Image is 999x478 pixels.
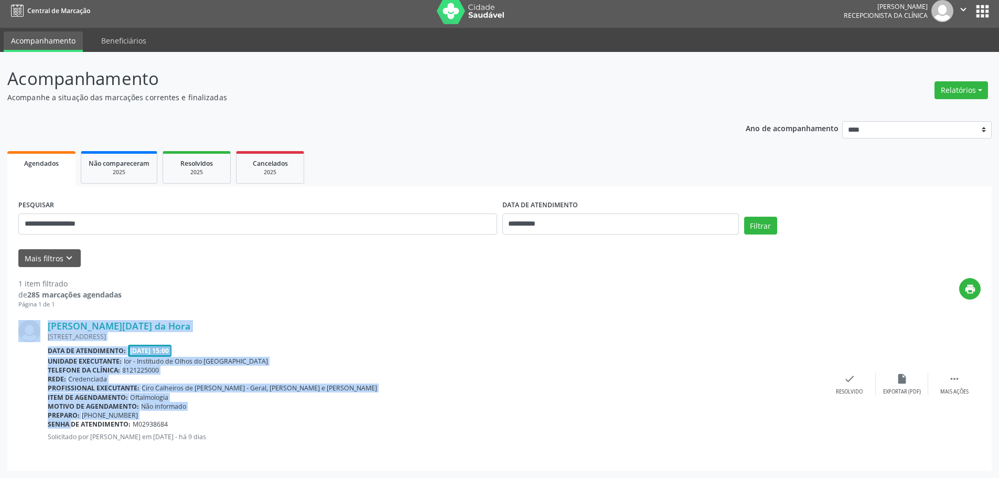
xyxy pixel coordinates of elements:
[744,217,777,235] button: Filtrar
[958,4,969,15] i: 
[48,320,190,332] a: [PERSON_NAME][DATE] da Hora
[244,168,296,176] div: 2025
[133,420,168,429] span: M02938684
[130,393,168,402] span: Oftalmologia
[18,320,40,342] img: img
[502,197,578,214] label: DATA DE ATENDIMENTO
[48,332,823,341] div: [STREET_ADDRESS]
[48,411,80,420] b: Preparo:
[253,159,288,168] span: Cancelados
[7,2,90,19] a: Central de Marcação
[964,283,976,295] i: print
[27,290,122,300] strong: 285 marcações agendadas
[124,357,268,366] span: Ior - Institudo de Olhos do [GEOGRAPHIC_DATA]
[128,345,172,357] span: [DATE] 15:00
[180,159,213,168] span: Resolvidos
[844,11,928,20] span: Recepcionista da clínica
[844,373,855,385] i: check
[18,278,122,289] div: 1 item filtrado
[959,278,981,300] button: print
[89,168,149,176] div: 2025
[48,375,66,384] b: Rede:
[82,411,138,420] span: [PHONE_NUMBER]
[746,121,839,134] p: Ano de acompanhamento
[63,252,75,264] i: keyboard_arrow_down
[949,373,960,385] i: 
[170,168,223,176] div: 2025
[48,357,122,366] b: Unidade executante:
[4,31,83,52] a: Acompanhamento
[7,66,696,92] p: Acompanhamento
[18,249,81,268] button: Mais filtroskeyboard_arrow_down
[896,373,908,385] i: insert_drive_file
[48,420,131,429] b: Senha de atendimento:
[48,432,823,441] p: Solicitado por [PERSON_NAME] em [DATE] - há 9 dias
[24,159,59,168] span: Agendados
[836,388,863,396] div: Resolvido
[48,346,126,355] b: Data de atendimento:
[27,6,90,15] span: Central de Marcação
[48,402,139,411] b: Motivo de agendamento:
[142,384,377,392] span: Ciro Calheiros de [PERSON_NAME] - Geral, [PERSON_NAME] e [PERSON_NAME]
[48,384,139,392] b: Profissional executante:
[48,366,120,375] b: Telefone da clínica:
[18,300,122,309] div: Página 1 de 1
[94,31,154,50] a: Beneficiários
[18,197,54,214] label: PESQUISAR
[973,2,992,20] button: apps
[141,402,186,411] span: Não informado
[883,388,921,396] div: Exportar (PDF)
[7,92,696,103] p: Acompanhe a situação das marcações correntes e finalizadas
[122,366,159,375] span: 8121225000
[48,393,128,402] b: Item de agendamento:
[68,375,107,384] span: Credenciada
[844,2,928,11] div: [PERSON_NAME]
[934,81,988,99] button: Relatórios
[18,289,122,300] div: de
[940,388,969,396] div: Mais ações
[89,159,149,168] span: Não compareceram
